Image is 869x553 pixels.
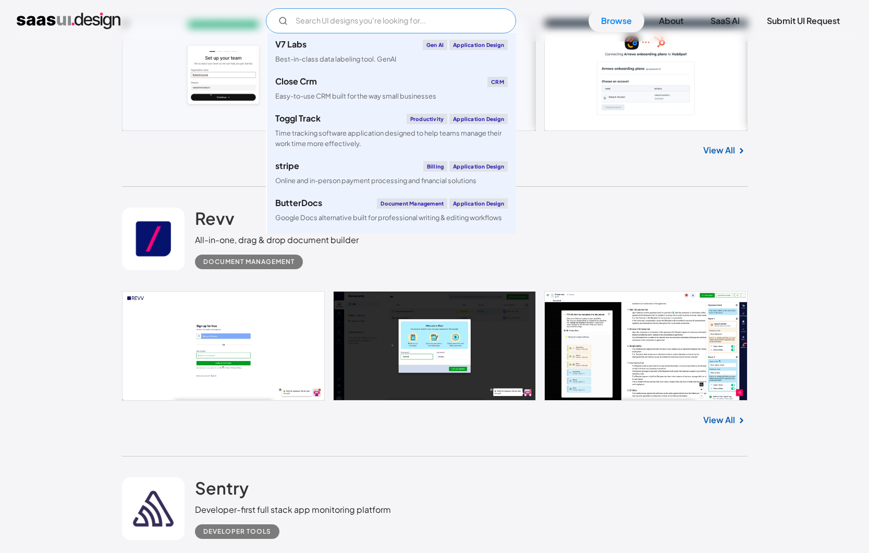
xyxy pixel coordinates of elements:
[423,161,447,172] div: Billing
[275,128,508,148] div: Time tracking software application designed to help teams manage their work time more effectively.
[703,144,735,157] a: View All
[423,40,447,50] div: Gen AI
[266,8,516,33] input: Search UI designs you're looking for...
[275,213,502,223] div: Google Docs alternative built for professional writing & editing workflows
[698,9,752,32] a: SaaS Ai
[267,70,516,107] a: Close CrmCRMEasy-to-use CRM built for the way small businesses
[203,525,271,538] div: Developer tools
[195,208,235,229] h2: Revv
[195,208,235,234] a: Revv
[203,256,295,268] div: Document Management
[275,162,299,170] div: stripe
[275,77,317,86] div: Close Crm
[267,192,516,229] a: ButterDocsDocument ManagementApplication DesignGoogle Docs alternative built for professional wri...
[646,9,696,32] a: About
[195,234,359,246] div: All-in-one, drag & drop document builder
[449,40,508,50] div: Application Design
[195,477,249,503] a: Sentry
[266,8,516,33] form: Email Form
[449,198,508,209] div: Application Design
[754,9,852,32] a: Submit UI Request
[17,13,120,29] a: home
[275,114,321,123] div: Toggl Track
[275,91,436,101] div: Easy-to-use CRM built for the way small businesses
[275,176,476,186] div: Online and in-person payment processing and financial solutions
[195,477,249,498] h2: Sentry
[267,155,516,192] a: stripeBillingApplication DesignOnline and in-person payment processing and financial solutions
[449,161,508,172] div: Application Design
[267,229,516,276] a: klaviyoEmail MarketingApplication DesignCreate personalised customer experiences across email, SM...
[487,77,508,87] div: CRM
[377,198,447,209] div: Document Management
[275,40,307,49] div: V7 Labs
[703,414,735,426] a: View All
[195,503,391,516] div: Developer-first full stack app monitoring platform
[589,9,644,32] a: Browse
[267,33,516,70] a: V7 LabsGen AIApplication DesignBest-in-class data labeling tool. GenAI
[267,107,516,154] a: Toggl TrackProductivityApplication DesignTime tracking software application designed to help team...
[449,114,508,124] div: Application Design
[275,54,396,64] div: Best-in-class data labeling tool. GenAI
[407,114,447,124] div: Productivity
[275,199,322,207] div: ButterDocs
